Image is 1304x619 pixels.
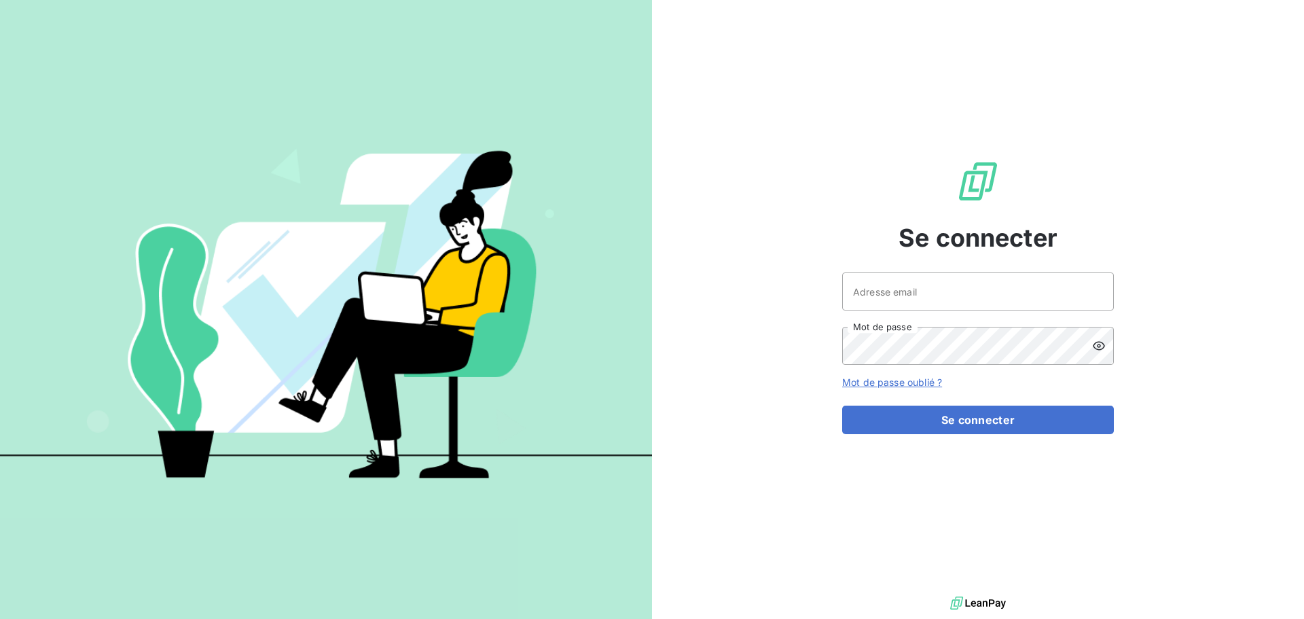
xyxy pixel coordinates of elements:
span: Se connecter [899,219,1057,256]
button: Se connecter [842,406,1114,434]
a: Mot de passe oublié ? [842,376,942,388]
input: placeholder [842,272,1114,311]
img: Logo LeanPay [956,160,1000,203]
img: logo [950,593,1006,614]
